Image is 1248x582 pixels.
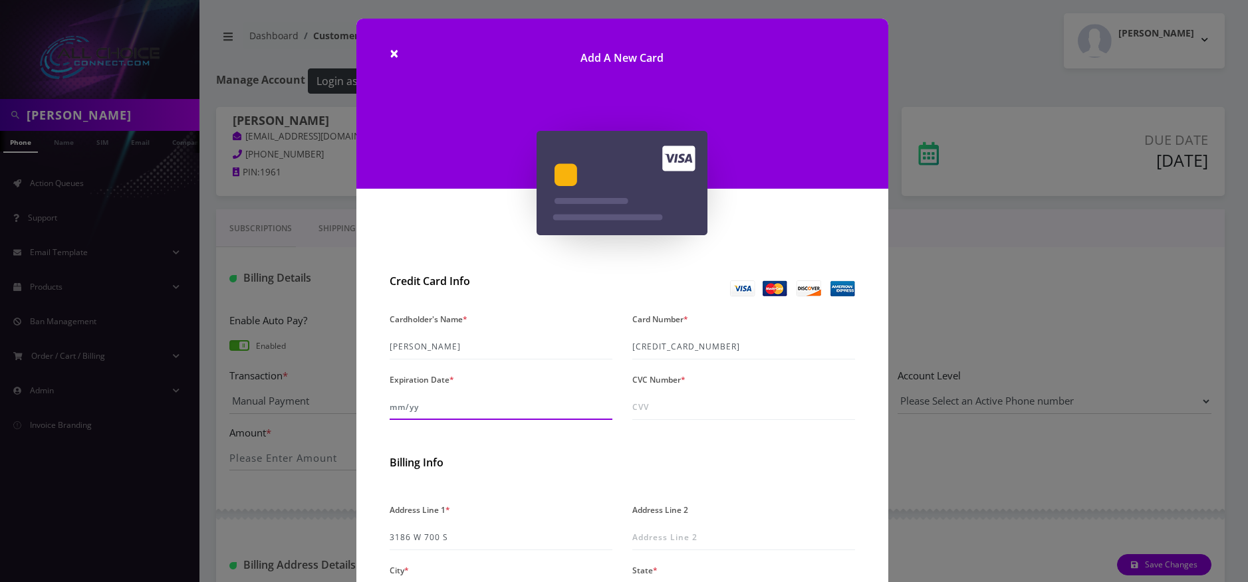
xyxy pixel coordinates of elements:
h2: Billing Info [390,456,855,469]
label: CVC Number [632,370,686,389]
button: Close [390,45,399,61]
label: Address Line 1 [390,500,450,520]
label: Card Number [632,310,688,329]
label: Cardholder's Name [390,310,467,329]
span: × [390,42,399,64]
input: CVV [632,395,855,420]
h2: Credit Card Info [390,275,612,288]
input: mm/yy [390,395,612,420]
img: Credit Card Info [730,280,855,296]
img: Add A New Card [537,131,707,235]
input: Address Line 1 [390,525,612,550]
input: Please Enter Card New Number [632,334,855,359]
input: Address Line 2 [632,525,855,550]
label: Address Line 2 [632,500,688,520]
label: State [632,561,658,580]
label: City [390,561,409,580]
h1: Add A New Card [356,19,888,84]
label: Expiration Date [390,370,454,389]
input: Please Enter Cardholder’s Name [390,334,612,359]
